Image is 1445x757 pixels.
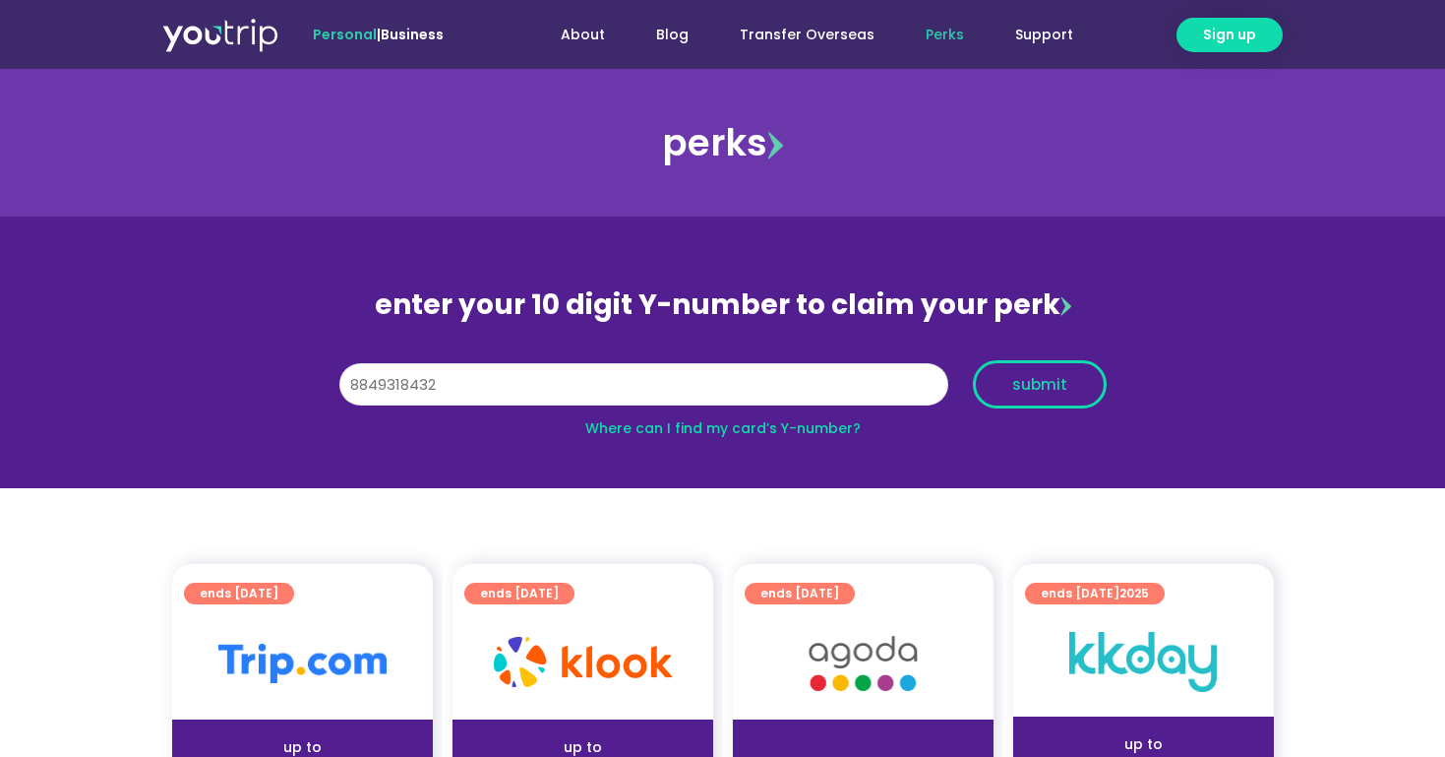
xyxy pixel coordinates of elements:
nav: Menu [497,17,1099,53]
a: Support [990,17,1099,53]
form: Y Number [339,360,1107,423]
a: Blog [631,17,714,53]
button: submit [973,360,1107,409]
span: | [313,25,444,44]
span: submit [1012,377,1067,392]
a: About [535,17,631,53]
a: ends [DATE] [184,583,294,604]
a: Sign up [1176,18,1283,52]
div: up to [1029,734,1258,755]
span: ends [DATE] [1041,583,1149,604]
span: ends [DATE] [480,583,559,604]
span: Sign up [1203,25,1256,45]
a: Where can I find my card’s Y-number? [585,418,861,438]
span: Personal [313,25,377,44]
span: ends [DATE] [200,583,278,604]
a: ends [DATE]2025 [1025,583,1165,604]
a: ends [DATE] [745,583,855,604]
a: ends [DATE] [464,583,574,604]
a: Transfer Overseas [714,17,900,53]
a: Perks [900,17,990,53]
span: ends [DATE] [760,583,839,604]
a: Business [381,25,444,44]
span: 2025 [1119,585,1149,601]
div: enter your 10 digit Y-number to claim your perk [330,280,1116,331]
span: up to [845,737,881,757]
input: 10 digit Y-number (e.g. 8123456789) [339,363,948,407]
